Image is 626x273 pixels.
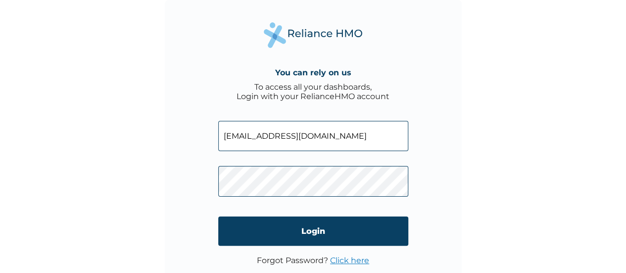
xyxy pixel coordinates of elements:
input: Login [218,217,408,246]
div: To access all your dashboards, Login with your RelianceHMO account [237,82,389,101]
img: Reliance Health's Logo [264,22,363,48]
h4: You can rely on us [275,68,351,77]
p: Forgot Password? [257,256,369,265]
a: Click here [330,256,369,265]
input: Email address or HMO ID [218,121,408,151]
